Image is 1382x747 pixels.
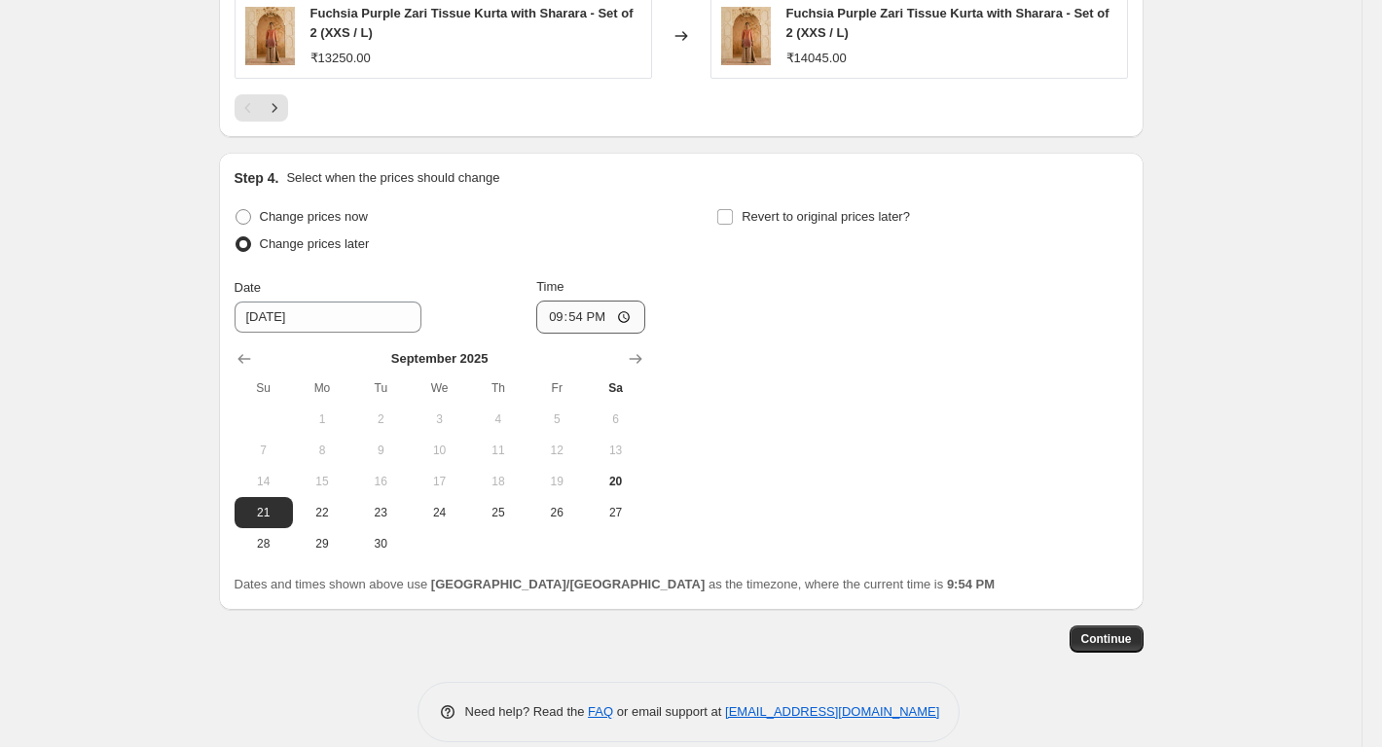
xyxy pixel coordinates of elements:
[586,373,644,404] th: Saturday
[469,373,527,404] th: Thursday
[477,505,520,520] span: 25
[536,301,645,334] input: 12:00
[235,497,293,528] button: Sunday September 21 2025
[535,443,578,458] span: 12
[260,209,368,224] span: Change prices now
[351,528,410,559] button: Tuesday September 30 2025
[235,280,261,295] span: Date
[613,704,725,719] span: or email support at
[242,443,285,458] span: 7
[301,443,344,458] span: 8
[410,497,468,528] button: Wednesday September 24 2025
[536,279,564,294] span: Time
[351,466,410,497] button: Tuesday September 16 2025
[527,497,586,528] button: Friday September 26 2025
[586,435,644,466] button: Saturday September 13 2025
[594,411,636,427] span: 6
[293,404,351,435] button: Monday September 1 2025
[235,435,293,466] button: Sunday September 7 2025
[301,474,344,489] span: 15
[235,528,293,559] button: Sunday September 28 2025
[465,704,589,719] span: Need help? Read the
[527,466,586,497] button: Friday September 19 2025
[301,505,344,520] span: 22
[235,373,293,404] th: Sunday
[351,373,410,404] th: Tuesday
[527,404,586,435] button: Friday September 5 2025
[359,411,402,427] span: 2
[586,466,644,497] button: Today Saturday September 20 2025
[286,168,499,188] p: Select when the prices should change
[477,380,520,396] span: Th
[242,505,285,520] span: 21
[359,505,402,520] span: 23
[586,404,644,435] button: Saturday September 6 2025
[410,466,468,497] button: Wednesday September 17 2025
[418,380,460,396] span: We
[293,373,351,404] th: Monday
[1081,631,1132,647] span: Continue
[242,474,285,489] span: 14
[310,51,371,65] span: ₹13250.00
[293,528,351,559] button: Monday September 29 2025
[235,94,288,122] nav: Pagination
[527,435,586,466] button: Friday September 12 2025
[293,497,351,528] button: Monday September 22 2025
[418,505,460,520] span: 24
[527,373,586,404] th: Friday
[410,404,468,435] button: Wednesday September 3 2025
[418,474,460,489] span: 17
[535,505,578,520] span: 26
[947,577,995,591] b: 9:54 PM
[535,380,578,396] span: Fr
[622,345,649,373] button: Show next month, October 2025
[594,505,636,520] span: 27
[594,380,636,396] span: Sa
[261,94,288,122] button: Next
[477,443,520,458] span: 11
[431,577,705,591] b: [GEOGRAPHIC_DATA]/[GEOGRAPHIC_DATA]
[410,373,468,404] th: Wednesday
[786,6,1109,40] span: Fuchsia Purple Zari Tissue Kurta with Sharara - Set of 2 (XXS / L)
[359,380,402,396] span: Tu
[469,435,527,466] button: Thursday September 11 2025
[351,497,410,528] button: Tuesday September 23 2025
[351,435,410,466] button: Tuesday September 9 2025
[721,7,771,65] img: 1_8273fc86-5747-42fe-84b7-826070063b19_80x.jpg
[245,7,295,65] img: 1_8273fc86-5747-42fe-84b7-826070063b19_80x.jpg
[418,443,460,458] span: 10
[586,497,644,528] button: Saturday September 27 2025
[301,380,344,396] span: Mo
[310,6,634,40] span: Fuchsia Purple Zari Tissue Kurta with Sharara - Set of 2 (XXS / L)
[588,704,613,719] a: FAQ
[301,411,344,427] span: 1
[418,411,460,427] span: 3
[235,577,996,591] span: Dates and times shown above use as the timezone, where the current time is
[293,435,351,466] button: Monday September 8 2025
[231,345,258,373] button: Show previous month, August 2025
[293,466,351,497] button: Monday September 15 2025
[594,443,636,458] span: 13
[260,236,370,251] span: Change prices later
[535,411,578,427] span: 5
[786,51,847,65] span: ₹14045.00
[469,466,527,497] button: Thursday September 18 2025
[359,536,402,551] span: 30
[725,704,939,719] a: [EMAIL_ADDRESS][DOMAIN_NAME]
[235,168,279,188] h2: Step 4.
[410,435,468,466] button: Wednesday September 10 2025
[1070,625,1144,653] button: Continue
[477,474,520,489] span: 18
[359,474,402,489] span: 16
[235,466,293,497] button: Sunday September 14 2025
[351,404,410,435] button: Tuesday September 2 2025
[742,209,910,224] span: Revert to original prices later?
[594,474,636,489] span: 20
[535,474,578,489] span: 19
[477,411,520,427] span: 4
[242,380,285,396] span: Su
[469,404,527,435] button: Thursday September 4 2025
[469,497,527,528] button: Thursday September 25 2025
[301,536,344,551] span: 29
[359,443,402,458] span: 9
